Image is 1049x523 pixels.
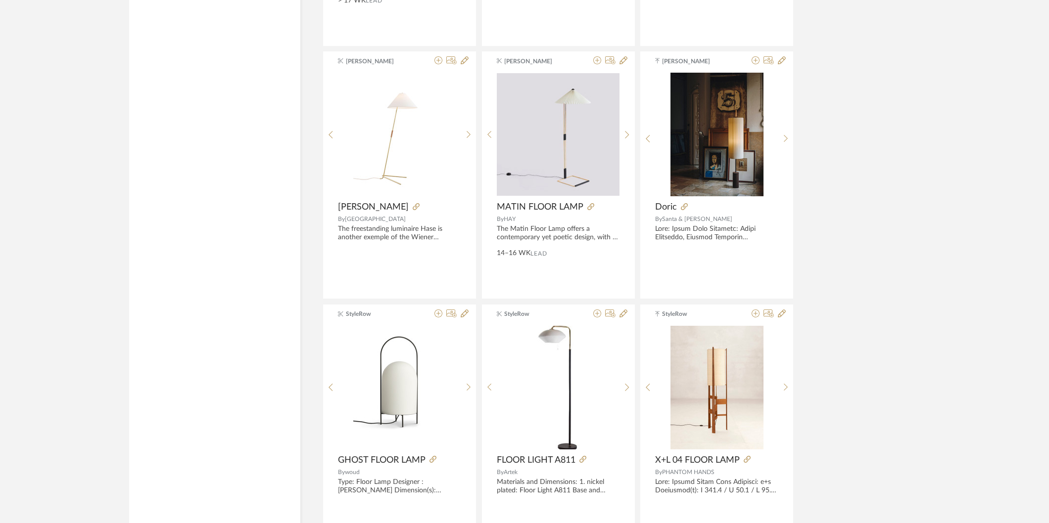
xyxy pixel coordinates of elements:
[662,469,715,475] span: PHANTOM HANDS
[497,216,504,222] span: By
[338,202,409,213] span: [PERSON_NAME]
[670,73,763,196] img: Doric
[662,57,724,66] span: [PERSON_NAME]
[655,478,778,495] div: Lore: Ipsumd Sitam Cons Adipisci: e+s Doeiusmod(t): I 341.4 / U 50.1 / L 95.1 Etdolore/Magnaali: ...
[662,309,724,318] span: StyleRow
[497,202,583,213] span: MATIN FLOOR LAMP
[346,309,408,318] span: StyleRow
[656,73,778,196] div: 6
[353,326,446,449] img: GHOST FLOOR LAMP
[655,455,740,466] span: X+L 04 FLOOR LAMP
[497,478,620,495] div: Materials and Dimensions: 1. nickel plated: Floor Light A811 Base and stand: leather, black Tube:...
[655,469,662,475] span: By
[338,225,461,242] div: The freestanding luminaire Hase is another exemple of the Wiener Werkbund. Using simple metal tub...
[338,469,345,475] span: By
[504,57,567,66] span: [PERSON_NAME]
[497,469,504,475] span: By
[504,469,518,475] span: Artek
[530,250,547,257] span: Lead
[509,326,608,449] img: FLOOR LIGHT A811
[670,326,763,449] img: X+L 04 FLOOR LAMP
[497,455,575,466] span: FLOOR LIGHT A811
[504,309,567,318] span: StyleRow
[504,216,516,222] span: HAY
[655,202,677,213] span: Doric
[346,57,408,66] span: [PERSON_NAME]
[345,469,360,475] span: woud
[497,248,530,259] span: 14–16 WK
[338,455,426,466] span: GHOST FLOOR LAMP
[338,216,345,222] span: By
[497,73,620,196] img: MATIN FLOOR LAMP
[338,478,461,495] div: Type: Floor Lamp Designer : [PERSON_NAME] Dimension(s): Diameter: 25 cm Height: 60 cm Material/Fi...
[655,225,778,242] div: Lore: Ipsum Dolo Sitametc: Adipi Elitseddo, Eiusmod Temporin Utlaboree(d): Mag - A05 en / 76”, Ad...
[662,216,732,222] span: Santa & [PERSON_NAME]
[345,216,406,222] span: [GEOGRAPHIC_DATA]
[353,73,446,196] img: Hase BL
[655,216,662,222] span: By
[497,225,620,242] div: The Matin Floor Lamp offers a contemporary yet poetic design, with a construction that combines v...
